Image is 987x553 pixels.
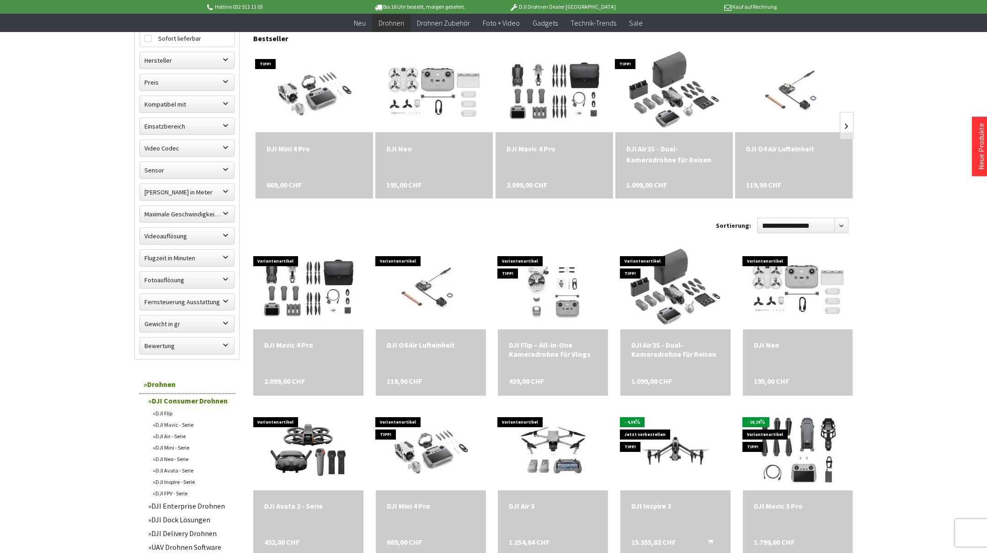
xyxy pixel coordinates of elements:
[140,30,234,47] label: Sofort lieferbar
[571,18,616,27] span: Technik-Trends
[746,179,781,190] span: 119,90 CHF
[623,14,649,32] a: Sale
[140,294,234,310] label: Fernsteuerung Ausstattung
[564,14,623,32] a: Technik-Trends
[264,340,352,349] div: DJI Mavic 4 Pro
[140,316,234,332] label: Gewicht in gr
[754,376,789,386] span: 195,00 CHF
[483,18,520,27] span: Foto + Video
[631,537,676,547] span: 15.355,82 CHF
[148,419,235,430] a: DJI Mavic - Serie
[387,501,475,510] div: DJI Mini 4 Pro
[267,408,349,490] img: DJI Avata 2 - Serie
[253,247,363,329] img: DJI Mavic 4 Pro
[140,162,234,178] label: Sensor
[754,340,842,349] div: DJI Neo
[631,340,720,359] div: DJI Air 3S - Dual-Kameradrohne für Reisen
[526,14,564,32] a: Gadgets
[754,501,842,510] div: DJI Mavic 3 Pro
[387,501,475,510] a: DJI Mini 4 Pro 669,00 CHF
[140,96,234,113] label: Kompatibel mit
[267,143,362,154] a: DJI Mini 4 Pro 669,00 CHF
[148,465,235,476] a: DJI Avata - Serie
[509,501,597,510] a: DJI Air 3 1.254,64 CHF
[348,1,491,12] p: Bis 16 Uhr bestellt, morgen geliefert.
[509,340,597,359] div: DJI Flip – All-in-One Kameradrohne für Vlogs
[411,14,476,32] a: Drohnen Zubehör
[148,476,235,488] a: DJI Inspire - Serie
[746,143,842,154] div: DJI O4 Air Lufteinheit
[140,272,234,288] label: Fotoauflösung
[140,118,234,134] label: Einsatzbereich
[512,408,594,490] img: DJI Air 3
[754,537,795,547] span: 1.799,00 CHF
[140,228,234,244] label: Videoauflösung
[509,376,544,386] span: 439,00 CHF
[140,184,234,200] label: Maximale Flughöhe in Meter
[631,340,720,359] a: DJI Air 3S - Dual-Kameradrohne für Reisen 1.099,00 CHF
[746,143,842,154] a: DJI O4 Air Lufteinheit 119,90 CHF
[264,340,352,349] a: DJI Mavic 4 Pro 2.099,00 CHF
[749,247,847,329] img: DJI Neo
[140,52,234,69] label: Hersteller
[264,501,352,510] a: DJI Avata 2 - Serie 432,00 CHF
[739,50,849,132] img: DJI O4 Air Lufteinheit
[148,453,235,465] a: DJI Neo - Serie
[625,50,723,132] img: DJI Air 3S - Dual-Kameradrohne für Reisen
[148,430,235,442] a: DJI Air - Serie
[417,18,470,27] span: Drohnen Zubehör
[140,140,234,156] label: Video Codec
[140,250,234,266] label: Flugzeit in Minuten
[376,247,485,329] img: DJI O4 Air Lufteinheit
[206,1,348,12] p: Hotline 032 511 11 03
[631,501,720,510] div: DJI Inspire 3
[387,340,475,349] a: DJI O4 Air Lufteinheit 119,90 CHF
[509,340,597,359] a: DJI Flip – All-in-One Kameradrohne für Vlogs 439,00 CHF
[509,537,550,547] span: 1.254,64 CHF
[354,18,366,27] span: Neu
[533,18,558,27] span: Gadgets
[507,143,602,154] div: DJI Mavic 4 Pro
[379,18,404,27] span: Drohnen
[347,14,372,32] a: Neu
[387,537,422,547] span: 669,00 CHF
[379,408,482,490] img: DJI Mini 4 Pro
[626,143,722,165] div: DJI Air 3S - Dual-Kameradrohne für Reisen
[148,442,235,453] a: DJI Mini - Serie
[140,338,234,354] label: Bewertung
[629,18,643,27] span: Sale
[499,50,609,132] img: DJI Mavic 4 Pro
[386,143,482,154] div: DJI Neo
[148,408,235,419] a: DJI Flip
[627,247,724,329] img: DJI Air 3S - Dual-Kameradrohne für Reisen
[507,143,602,154] a: DJI Mavic 4 Pro 2.099,00 CHF
[634,1,777,12] p: Kauf auf Rechnung
[620,418,731,480] img: DJI Inspire 3
[386,143,482,154] a: DJI Neo 195,00 CHF
[716,218,751,233] label: Sortierung:
[747,408,849,490] img: DJI Mavic 3 Pro
[387,340,475,349] div: DJI O4 Air Lufteinheit
[387,376,422,386] span: 119,90 CHF
[976,123,986,170] a: Neue Produkte
[754,340,842,349] a: DJI Neo 195,00 CHF
[754,501,842,510] a: DJI Mavic 3 Pro 1.799,00 CHF
[385,50,483,132] img: DJI Neo
[140,74,234,91] label: Preis
[491,1,634,12] p: DJI Drohnen Dealer [GEOGRAPHIC_DATA]
[509,501,597,510] div: DJI Air 3
[144,513,235,526] a: DJI Dock Lösungen
[507,179,547,190] span: 2.099,00 CHF
[372,14,411,32] a: Drohnen
[386,179,421,190] span: 195,00 CHF
[697,537,719,549] button: In den Warenkorb
[263,50,366,132] img: DJI Mini 4 Pro
[626,143,722,165] a: DJI Air 3S - Dual-Kameradrohne für Reisen 1.099,00 CHF
[140,206,234,222] label: Maximale Geschwindigkeit in km/h
[139,375,235,394] a: Drohnen
[144,499,235,513] a: DJI Enterprise Drohnen
[267,179,302,190] span: 669,00 CHF
[264,537,299,547] span: 432,00 CHF
[626,179,667,190] span: 1.099,00 CHF
[631,501,720,510] a: DJI Inspire 3 15.355,82 CHF In den Warenkorb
